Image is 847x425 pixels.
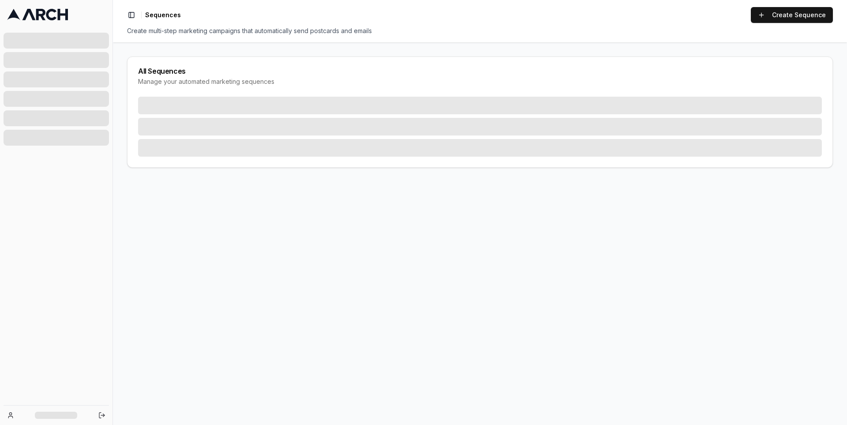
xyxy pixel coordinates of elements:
span: Sequences [145,11,181,19]
nav: breadcrumb [145,11,181,19]
div: Manage your automated marketing sequences [138,77,822,86]
div: Create multi-step marketing campaigns that automatically send postcards and emails [127,26,833,35]
button: Log out [96,409,108,421]
div: All Sequences [138,68,822,75]
a: Create Sequence [751,7,833,23]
